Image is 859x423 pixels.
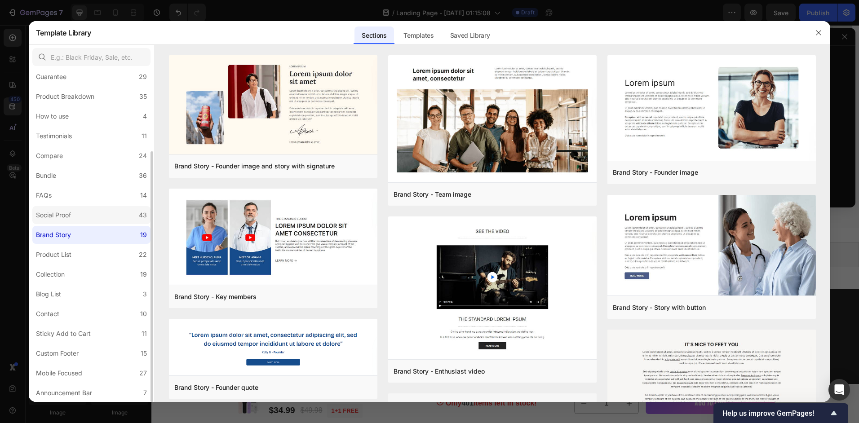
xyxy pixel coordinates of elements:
img: gempages_583246369657979736-e3a165a9-4230-444c-a19f-652729b5aa4a.jpg [361,27,701,167]
button: increment [469,368,487,388]
input: E.g.: Black Friday, Sale, etc. [32,48,151,66]
div: $49.98 [148,379,172,392]
h2: Template Library [36,21,91,44]
div: Collection [36,269,65,280]
div: Brand Story - Founder quote [174,382,258,393]
div: 43 [139,210,147,220]
img: Alt Image [392,323,410,334]
div: Brand Story - Story with button [613,302,706,313]
div: 24 [139,150,147,161]
div: 36 [139,170,147,181]
button: Show survey - Help us improve GemPages! [722,408,839,419]
div: $34.99 [117,379,145,392]
img: brs.png [607,195,816,298]
img: brf.png [169,55,377,156]
p: [PHONE_NUMBER] [483,286,548,299]
div: Add to cart [543,373,575,383]
img: Alt Image [322,323,340,334]
div: Brand Story - Founder image and story with signature [174,161,335,172]
div: Blog List [36,289,61,300]
div: Templates [396,26,441,44]
div: Contact [36,308,59,319]
div: 35 [139,91,147,102]
div: Brand Story - Key members [174,291,257,302]
input: quantity [442,368,469,388]
div: How to use [36,111,69,122]
div: Sections [354,26,394,44]
div: Saved Library [443,26,497,44]
img: brf-2.png [169,319,377,377]
img: brf-1.png [607,55,816,163]
div: FAQs [36,190,52,201]
div: 10 [140,308,147,319]
div: 19 [140,269,147,280]
div: 14 [140,190,147,201]
span: Help us improve GemPages! [722,409,828,418]
div: Brand Story [36,229,71,240]
div: Guarantee [36,71,66,82]
div: Shopify App [342,224,381,235]
div: 11 [142,131,147,141]
div: 29 [139,71,147,82]
span: 401 [310,374,322,382]
div: Product Breakdown [36,91,94,102]
div: 19 [140,229,147,240]
div: Open Intercom Messenger [828,379,850,401]
h1: Deep Pore Facial Cleansing Massager [117,364,242,377]
div: Product List [36,249,71,260]
div: Mobile Focused [36,368,82,379]
p: [EMAIL_ADDRESS][DOMAIN_NAME] [323,286,445,299]
img: brt.png [388,55,597,184]
div: Brand Story - Founder image [613,167,698,178]
button: Add to cart [495,367,624,389]
div: 4 [143,111,147,122]
div: Compare [36,150,63,161]
div: Testimonials [36,131,72,141]
div: Social Proof [36,210,71,220]
div: Custom Footer [36,348,79,359]
p: © 2022 GemThemes [92,342,616,355]
img: Alt Image [368,323,386,333]
img: Alt Image [345,323,363,333]
div: 3 [143,289,147,300]
div: 11 [142,328,147,339]
div: 27 [139,368,147,379]
div: 22 [139,249,147,260]
p: 1+1 FREE [180,381,207,390]
div: Sticky Add to Cart [36,328,91,339]
div: Brand Story - Enthusiast video [394,366,485,377]
img: Alt Image [298,323,316,333]
p: Only items left in stock! [294,373,385,383]
img: brk.png [169,189,377,287]
img: bre.png [388,216,597,361]
div: 15 [141,348,147,359]
div: 7 [143,388,147,398]
button: decrement [424,368,442,388]
div: Announcement Bar [36,388,92,398]
div: Bundle [36,170,56,181]
p: [STREET_ADDRESS][US_STATE] [174,286,285,299]
div: Brand Story - Team image [394,189,471,200]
